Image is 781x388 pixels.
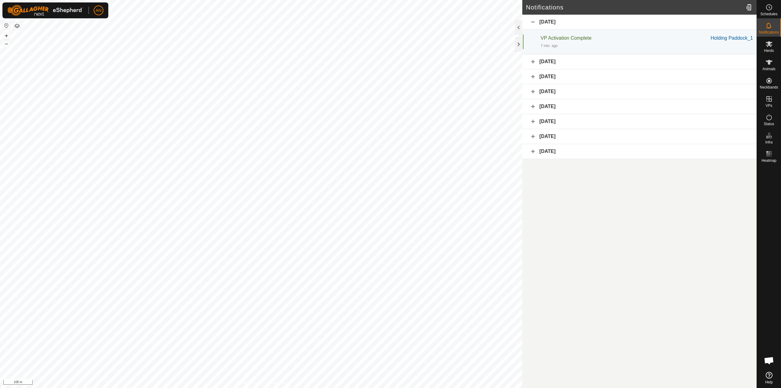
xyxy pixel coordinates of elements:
[522,99,757,114] div: [DATE]
[765,140,772,144] span: Infra
[764,122,774,126] span: Status
[764,49,774,53] span: Herds
[3,32,10,39] button: +
[95,7,101,14] span: AN
[541,35,592,41] span: VP Activation Complete
[765,104,772,107] span: VPs
[760,85,778,89] span: Neckbands
[522,84,757,99] div: [DATE]
[765,380,773,384] span: Help
[522,15,757,30] div: [DATE]
[522,129,757,144] div: [DATE]
[760,12,777,16] span: Schedules
[522,144,757,159] div: [DATE]
[757,369,781,386] a: Help
[267,380,285,386] a: Contact Us
[3,40,10,47] button: –
[522,114,757,129] div: [DATE]
[526,4,743,11] h2: Notifications
[711,34,753,42] div: Holding Paddock_1
[7,5,84,16] img: Gallagher Logo
[762,67,776,71] span: Animals
[522,54,757,69] div: [DATE]
[3,22,10,29] button: Reset Map
[237,380,260,386] a: Privacy Policy
[522,69,757,84] div: [DATE]
[761,159,776,162] span: Heatmap
[541,43,558,49] div: 7 min. ago
[759,31,779,34] span: Notifications
[13,22,21,30] button: Map Layers
[760,351,778,370] div: Open chat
